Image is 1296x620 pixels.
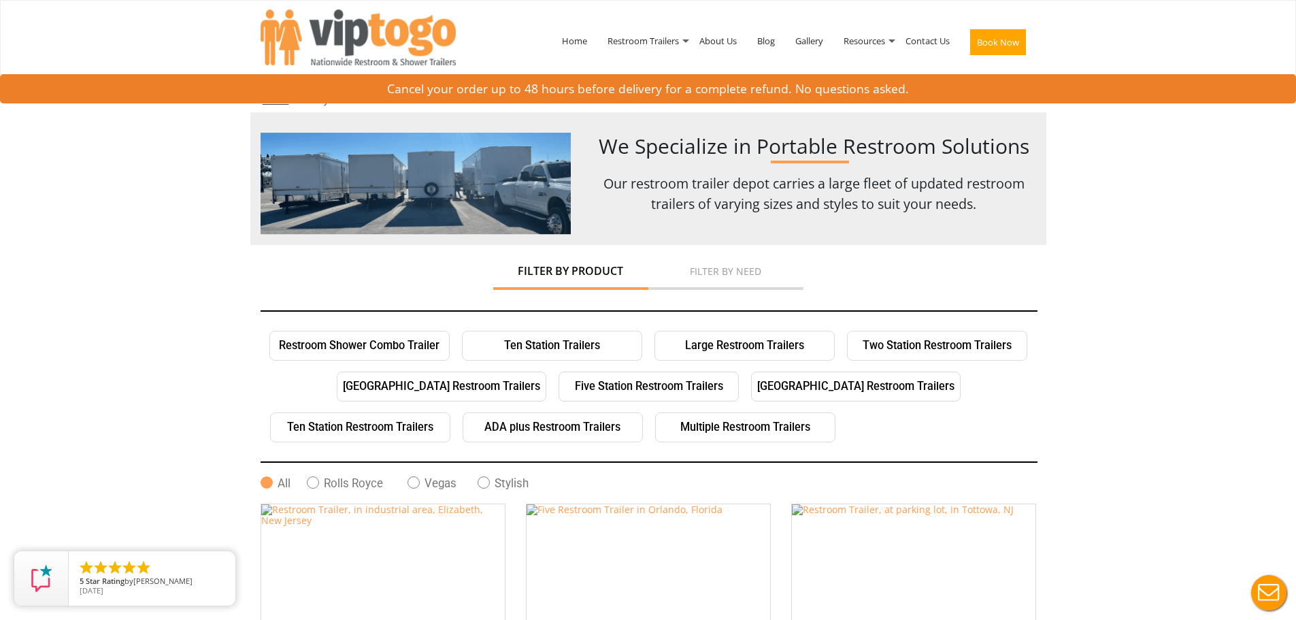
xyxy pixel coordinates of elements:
[847,331,1027,361] a: Two Station Restroom Trailers
[792,575,1014,588] a: Restroom Trailer, at parking lot, in Tottowa, NJ
[597,5,689,76] a: Restroom Trailers
[833,5,895,76] a: Resources
[307,476,408,490] label: Rolls Royce
[592,174,1036,214] p: Our restroom trailer depot carries a large fleet of updated restroom trailers of varying sizes an...
[462,331,642,361] a: Ten Station Trailers
[107,559,123,576] li: 
[654,331,835,361] a: Large Restroom Trailers
[86,576,124,586] span: Star Rating
[337,372,546,402] a: [GEOGRAPHIC_DATA] Restroom Trailers
[493,259,648,277] a: Filter by Product
[960,5,1036,84] a: Book Now
[121,559,137,576] li: 
[261,10,456,65] img: VIPTOGO
[592,133,1036,160] h1: We Specialize in Portable Restroom Solutions
[269,331,450,361] a: Restroom Shower Combo Trailer
[297,93,329,106] a: Gallery
[261,575,505,588] a: Restroom Trailer, in industrial area, Elizabeth, New Jersey
[80,577,225,587] span: by
[895,5,960,76] a: Contact Us
[559,372,739,402] a: Five Station Restroom Trailers
[655,412,835,442] a: Multiple Restroom Trailers
[408,476,478,490] label: Vegas
[93,559,109,576] li: 
[1242,566,1296,620] button: Live Chat
[133,576,193,586] span: [PERSON_NAME]
[478,476,555,490] label: Stylish
[135,559,152,576] li: 
[648,259,803,277] a: Filter by Need
[552,5,597,76] a: Home
[463,412,643,442] a: ADA plus Restroom Trailers
[80,585,103,595] span: [DATE]
[78,559,95,576] li: 
[785,5,833,76] a: Gallery
[747,5,785,76] a: Blog
[263,93,289,106] a: Home
[970,29,1026,55] button: Book Now
[270,412,450,442] a: Ten Station Restroom Trailers
[261,133,572,235] img: trailer-images.png
[80,576,84,586] span: 5
[28,565,55,592] img: Review Rating
[527,575,722,588] a: Five Restroom Trailer in Orlando, Florida
[261,476,307,490] label: All
[751,372,961,402] a: [GEOGRAPHIC_DATA] Restroom Trailers
[689,5,747,76] a: About Us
